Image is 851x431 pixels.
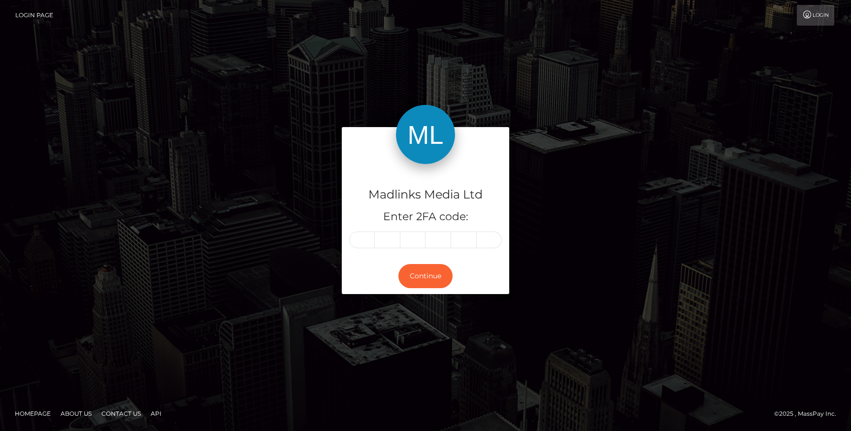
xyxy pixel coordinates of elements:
a: About Us [57,406,96,421]
a: API [147,406,165,421]
div: © 2025 , MassPay Inc. [774,408,844,419]
a: Homepage [11,406,55,421]
a: Login Page [15,5,53,26]
img: Madlinks Media Ltd [396,105,455,164]
h4: Madlinks Media Ltd [349,186,502,203]
a: Contact Us [98,406,145,421]
a: Login [797,5,834,26]
h5: Enter 2FA code: [349,209,502,225]
button: Continue [398,264,453,288]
